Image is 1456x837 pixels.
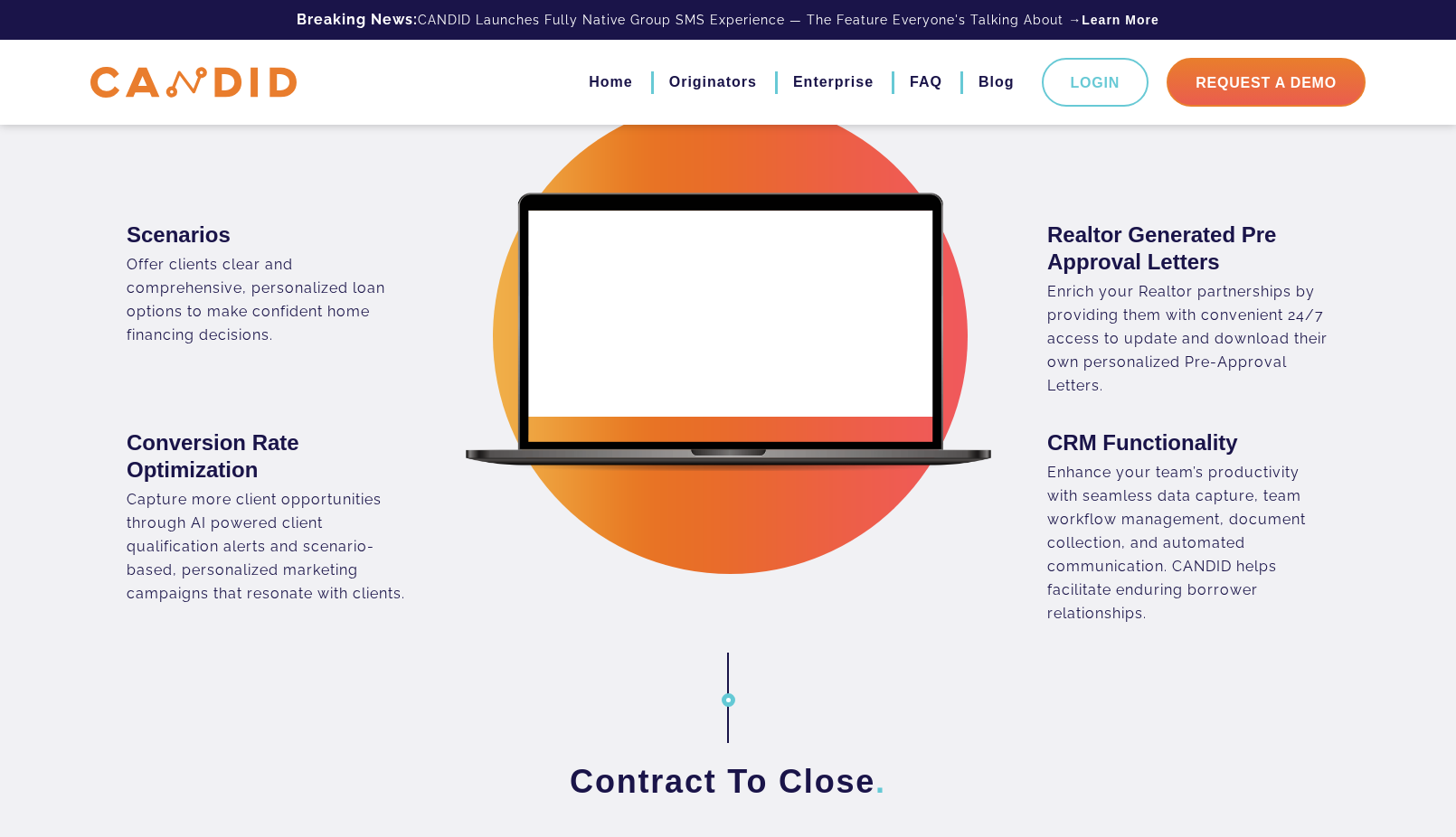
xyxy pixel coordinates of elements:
div: Enrich your Realtor partnerships by providing them with convenient 24/7 access to update and down... [1047,280,1329,398]
div: Enhance your team’s productivity with seamless data capture, team workflow management, document c... [1047,461,1329,625]
a: Request A Demo [1167,58,1366,107]
div: Offer clients clear and comprehensive, personalized loan options to make confident home financing... [127,253,409,347]
span: . [875,763,886,800]
h3: CRM Functionality [1047,429,1329,456]
img: CANDID APP [90,67,297,99]
h3: Conversion Rate Optimization [127,429,409,484]
a: FAQ [910,67,942,98]
h3: Contract To Close [127,761,1329,803]
a: Enterprise [793,67,874,98]
a: Login [1042,58,1149,107]
b: Breaking News: [297,11,418,28]
a: Blog [979,67,1015,98]
a: Originators [669,67,757,98]
h3: Realtor Generated Pre Approval Letters [1047,221,1329,276]
h3: Scenarios [127,221,409,249]
a: Home [589,67,632,98]
a: Learn More [1082,11,1158,29]
div: Capture more client opportunities through AI powered client qualification alerts and scenario-bas... [127,488,409,606]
